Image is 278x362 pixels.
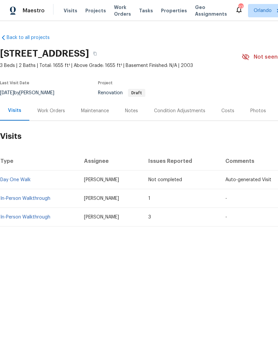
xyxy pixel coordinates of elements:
span: [PERSON_NAME] [84,215,119,219]
span: Orlando [254,7,272,14]
div: 27 [238,4,243,11]
span: Maestro [23,7,45,14]
span: Not completed [148,178,182,182]
a: In-Person Walkthrough [0,196,50,201]
span: - [225,196,227,201]
button: Copy Address [89,48,101,60]
span: 1 [148,196,150,201]
div: Condition Adjustments [154,108,205,114]
span: Work Orders [114,4,131,17]
span: - [225,215,227,219]
span: Projects [85,7,106,14]
span: [PERSON_NAME] [84,196,119,201]
span: Geo Assignments [195,4,227,17]
div: Photos [250,108,266,114]
span: Project [98,81,113,85]
span: [PERSON_NAME] [84,178,119,182]
th: Assignee [79,152,143,171]
span: Properties [161,7,187,14]
span: Visits [64,7,77,14]
div: Notes [125,108,138,114]
span: Draft [129,91,145,95]
div: Visits [8,107,21,114]
span: Tasks [139,8,153,13]
a: Day One Walk [0,178,31,182]
th: Issues Reported [143,152,220,171]
span: Auto-generated Visit [225,178,271,182]
span: 3 [148,215,151,219]
div: Work Orders [37,108,65,114]
a: In-Person Walkthrough [0,215,50,219]
div: Costs [221,108,234,114]
span: Renovation [98,91,145,95]
div: Maintenance [81,108,109,114]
